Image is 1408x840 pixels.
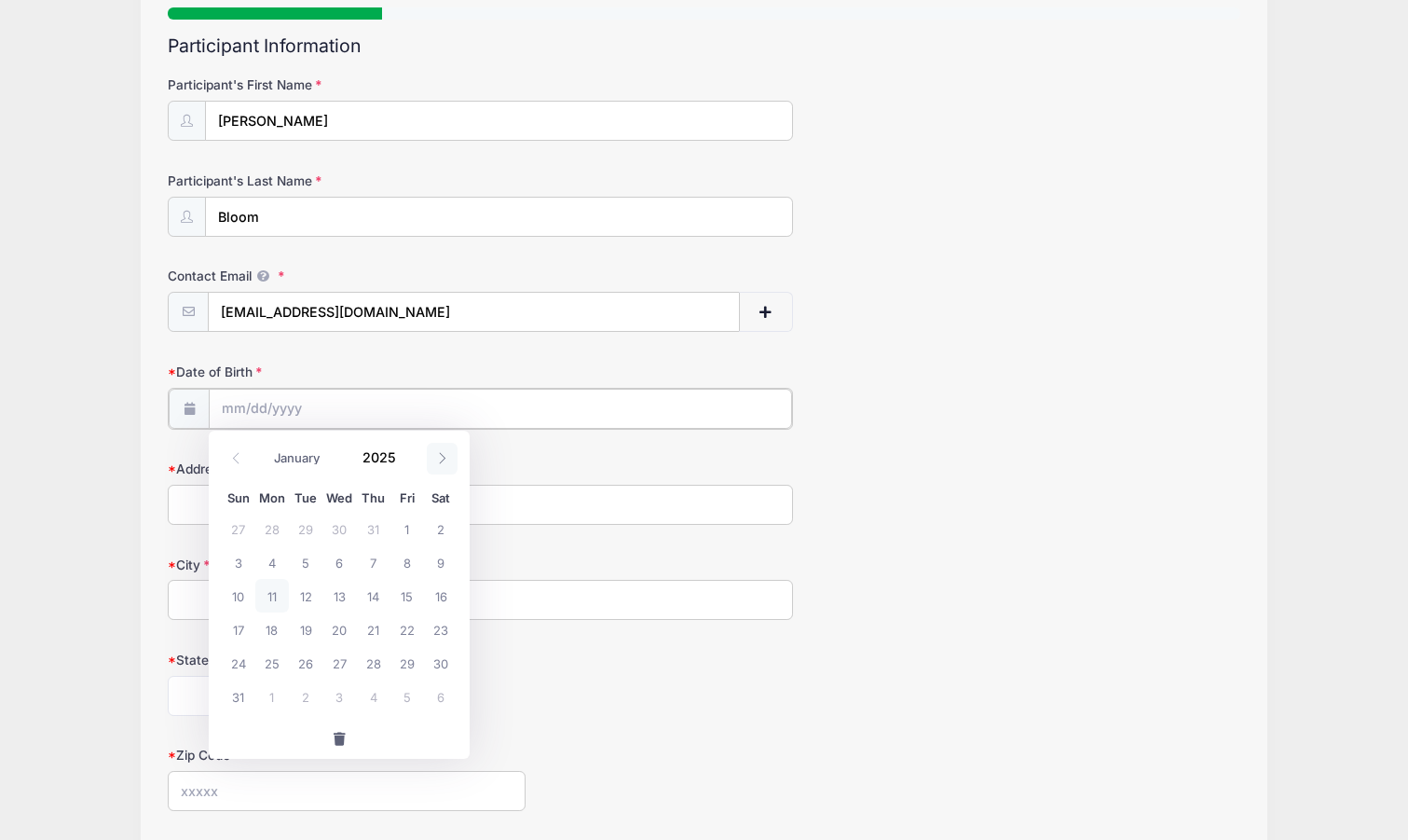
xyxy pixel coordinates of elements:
span: August 16, 2025 [424,579,458,613]
span: Thu [357,492,390,504]
span: August 25, 2025 [255,646,289,680]
span: August 3, 2025 [221,545,254,579]
span: July 30, 2025 [322,512,356,545]
h2: Participant Information [168,35,1240,57]
span: September 4, 2025 [357,680,390,713]
label: Contact Email [168,267,526,285]
span: July 29, 2025 [289,512,322,545]
span: Fri [390,492,424,504]
label: City [168,556,526,574]
span: August 19, 2025 [289,613,322,646]
span: August 17, 2025 [221,613,254,646]
span: August 13, 2025 [322,579,356,613]
span: August 28, 2025 [357,646,390,680]
span: August 11, 2025 [255,579,289,613]
input: Participant's Last Name [205,197,793,237]
label: Address [168,460,526,478]
input: Participant's First Name [205,101,793,141]
input: email@email.com [208,292,740,332]
input: mm/dd/yyyy [209,389,792,429]
span: Sun [221,492,254,504]
span: August 10, 2025 [221,579,254,613]
span: August 2, 2025 [424,512,458,545]
span: September 3, 2025 [322,680,356,713]
span: August 26, 2025 [289,646,322,680]
label: State [168,651,526,669]
span: August 14, 2025 [357,579,390,613]
select: Month [265,447,348,471]
span: August 6, 2025 [322,545,356,579]
span: Mon [255,492,289,504]
span: August 27, 2025 [322,646,356,680]
span: July 31, 2025 [357,512,390,545]
span: Wed [322,492,356,504]
span: August 5, 2025 [289,545,322,579]
span: August 1, 2025 [390,512,424,545]
span: Tue [289,492,322,504]
span: September 6, 2025 [424,680,458,713]
span: August 21, 2025 [357,613,390,646]
span: September 5, 2025 [390,680,424,713]
span: August 31, 2025 [221,680,254,713]
span: August 8, 2025 [390,545,424,579]
label: Date of Birth [168,363,526,381]
span: September 2, 2025 [289,680,322,713]
span: Sat [424,492,458,504]
span: August 23, 2025 [424,613,458,646]
span: July 27, 2025 [221,512,254,545]
span: August 30, 2025 [424,646,458,680]
span: August 18, 2025 [255,613,289,646]
span: August 7, 2025 [357,545,390,579]
span: August 4, 2025 [255,545,289,579]
span: August 24, 2025 [221,646,254,680]
span: August 15, 2025 [390,579,424,613]
span: August 9, 2025 [424,545,458,579]
input: Year [353,444,414,472]
span: August 22, 2025 [390,613,424,646]
span: September 1, 2025 [255,680,289,713]
label: Participant's First Name [168,76,526,94]
span: August 20, 2025 [322,613,356,646]
input: xxxxx [168,771,526,811]
span: August 29, 2025 [390,646,424,680]
label: Participant's Last Name [168,172,526,190]
span: July 28, 2025 [255,512,289,545]
span: August 12, 2025 [289,579,322,613]
label: Zip Code [168,746,526,764]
